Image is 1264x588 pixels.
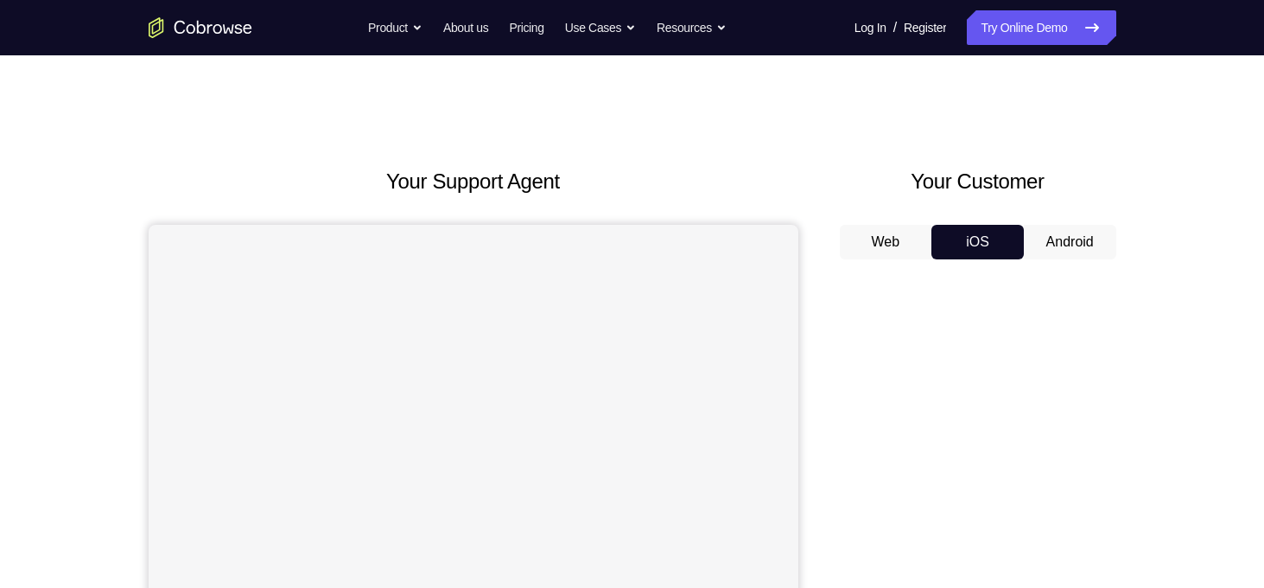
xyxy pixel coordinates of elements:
span: / [893,17,897,38]
a: About us [443,10,488,45]
button: Use Cases [565,10,636,45]
a: Try Online Demo [967,10,1115,45]
button: Web [840,225,932,259]
button: iOS [931,225,1024,259]
button: Resources [657,10,727,45]
a: Pricing [509,10,543,45]
a: Register [904,10,946,45]
h2: Your Customer [840,166,1116,197]
h2: Your Support Agent [149,166,798,197]
button: Android [1024,225,1116,259]
a: Log In [854,10,886,45]
button: Product [368,10,422,45]
a: Go to the home page [149,17,252,38]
